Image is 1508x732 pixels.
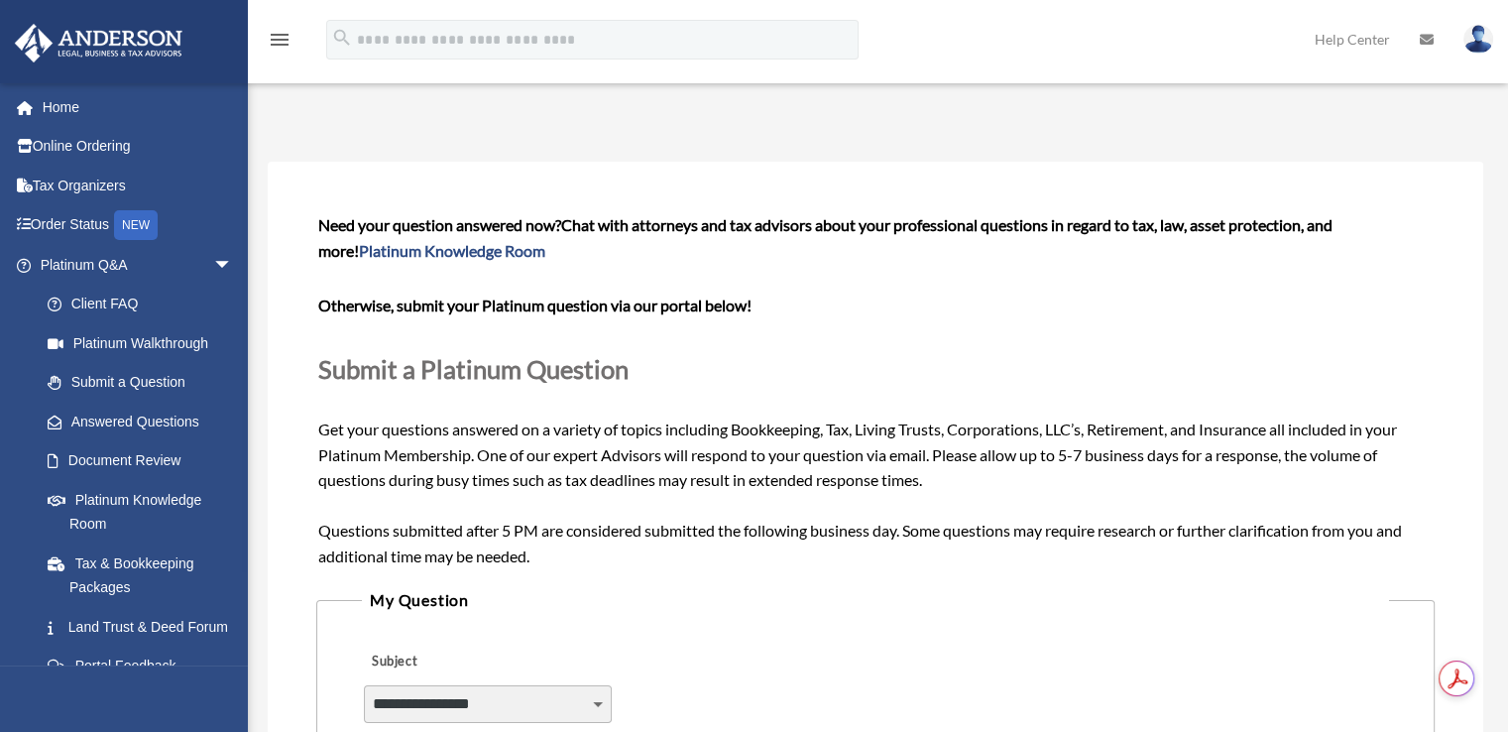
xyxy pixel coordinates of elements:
[28,544,263,607] a: Tax & Bookkeeping Packages
[28,363,253,403] a: Submit a Question
[1463,25,1493,54] img: User Pic
[114,210,158,240] div: NEW
[359,241,545,260] a: Platinum Knowledge Room
[28,285,263,324] a: Client FAQ
[362,586,1389,614] legend: My Question
[318,215,1433,565] span: Get your questions answered on a variety of topics including Bookkeeping, Tax, Living Trusts, Cor...
[268,28,291,52] i: menu
[331,27,353,49] i: search
[14,127,263,167] a: Online Ordering
[28,647,263,686] a: Portal Feedback
[9,24,188,62] img: Anderson Advisors Platinum Portal
[318,354,629,384] span: Submit a Platinum Question
[318,215,561,234] span: Need your question answered now?
[213,245,253,286] span: arrow_drop_down
[268,35,291,52] a: menu
[14,87,263,127] a: Home
[28,402,263,441] a: Answered Questions
[14,245,263,285] a: Platinum Q&Aarrow_drop_down
[28,323,263,363] a: Platinum Walkthrough
[318,215,1333,260] span: Chat with attorneys and tax advisors about your professional questions in regard to tax, law, ass...
[28,607,263,647] a: Land Trust & Deed Forum
[14,166,263,205] a: Tax Organizers
[28,441,263,481] a: Document Review
[364,649,552,676] label: Subject
[318,296,752,314] b: Otherwise, submit your Platinum question via our portal below!
[28,480,263,544] a: Platinum Knowledge Room
[14,205,263,246] a: Order StatusNEW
